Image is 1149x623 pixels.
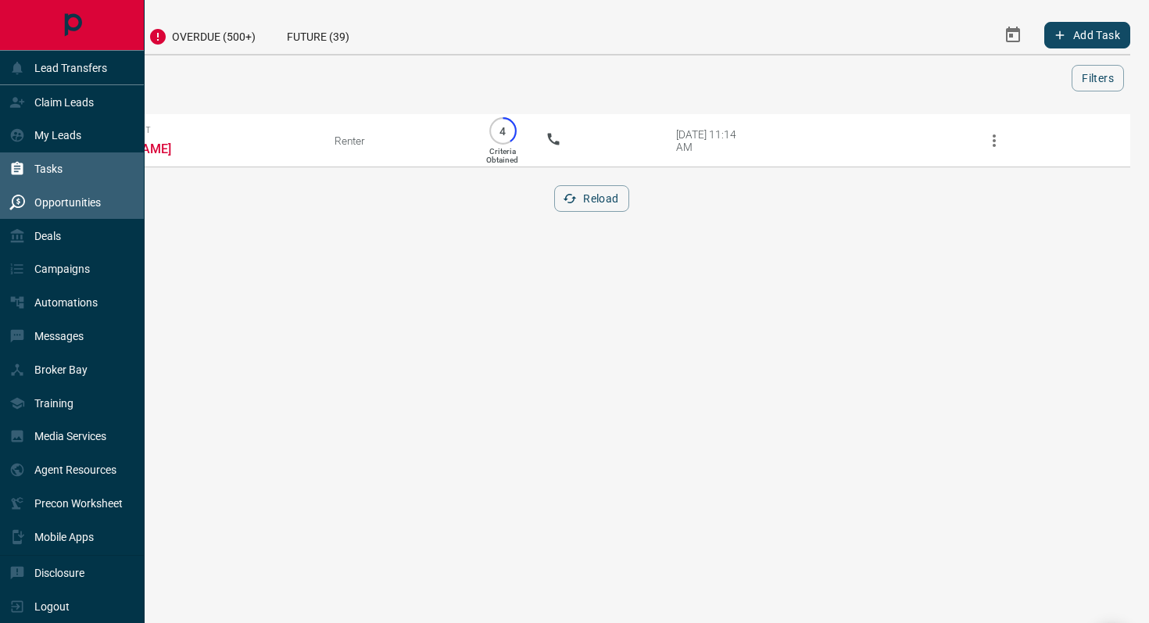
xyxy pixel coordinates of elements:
[676,128,743,153] div: [DATE] 11:14 AM
[1072,65,1124,91] button: Filters
[554,185,628,212] button: Reload
[271,16,365,54] div: Future (39)
[497,125,509,137] p: 4
[77,125,311,135] span: Viewing Request
[1044,22,1130,48] button: Add Task
[486,147,518,164] p: Criteria Obtained
[994,16,1032,54] button: Select Date Range
[133,16,271,54] div: Overdue (500+)
[335,134,460,147] div: Renter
